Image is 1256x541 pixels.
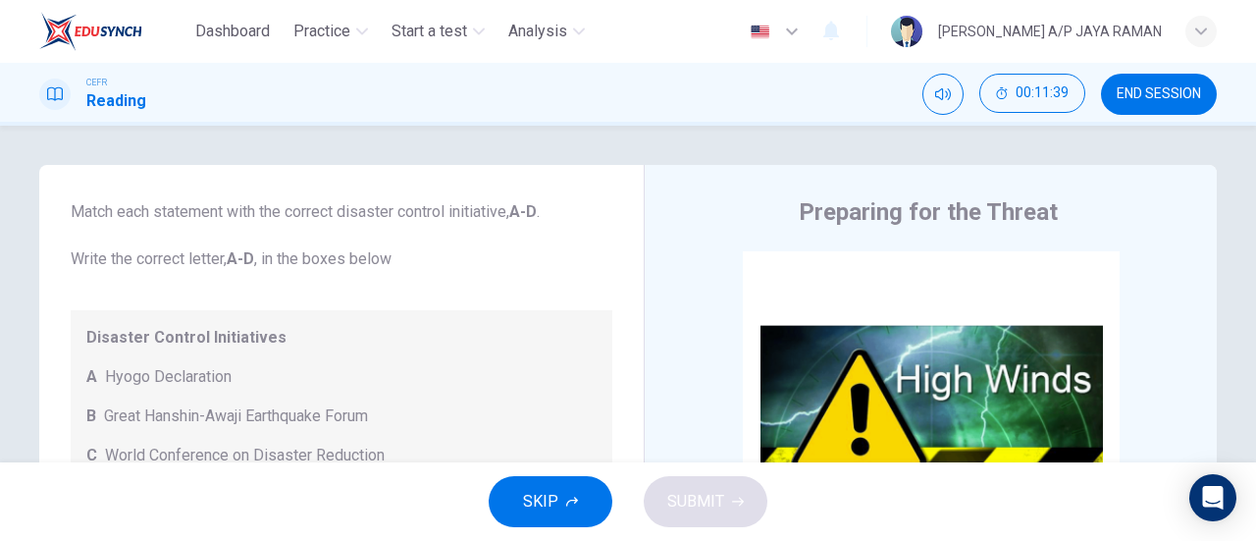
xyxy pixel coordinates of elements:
[1016,85,1069,101] span: 00:11:39
[938,20,1162,43] div: [PERSON_NAME] A/P JAYA RAMAN
[104,405,368,428] span: Great Hanshin-Awaji Earthquake Forum
[500,14,593,49] button: Analysis
[86,365,97,389] span: A
[1101,74,1217,115] button: END SESSION
[195,20,270,43] span: Dashboard
[39,12,142,51] img: EduSynch logo
[86,76,107,89] span: CEFR
[286,14,376,49] button: Practice
[1117,86,1201,102] span: END SESSION
[979,74,1085,113] button: 00:11:39
[105,444,385,467] span: World Conference on Disaster Reduction
[71,130,612,271] span: Look at the following statements and the list of disaster control initiatives below. Match each s...
[39,12,187,51] a: EduSynch logo
[392,20,467,43] span: Start a test
[86,89,146,113] h1: Reading
[384,14,493,49] button: Start a test
[86,405,96,428] span: B
[187,14,278,49] button: Dashboard
[922,74,964,115] div: Mute
[509,202,537,221] b: A-D
[489,476,612,527] button: SKIP
[227,249,254,268] b: A-D
[86,326,597,350] span: Disaster Control Initiatives
[891,16,922,47] img: Profile picture
[293,20,350,43] span: Practice
[1189,474,1236,521] div: Open Intercom Messenger
[86,444,97,467] span: C
[508,20,567,43] span: Analysis
[799,196,1058,228] h4: Preparing for the Threat
[523,488,558,515] span: SKIP
[979,74,1085,115] div: Hide
[105,365,232,389] span: Hyogo Declaration
[748,25,772,39] img: en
